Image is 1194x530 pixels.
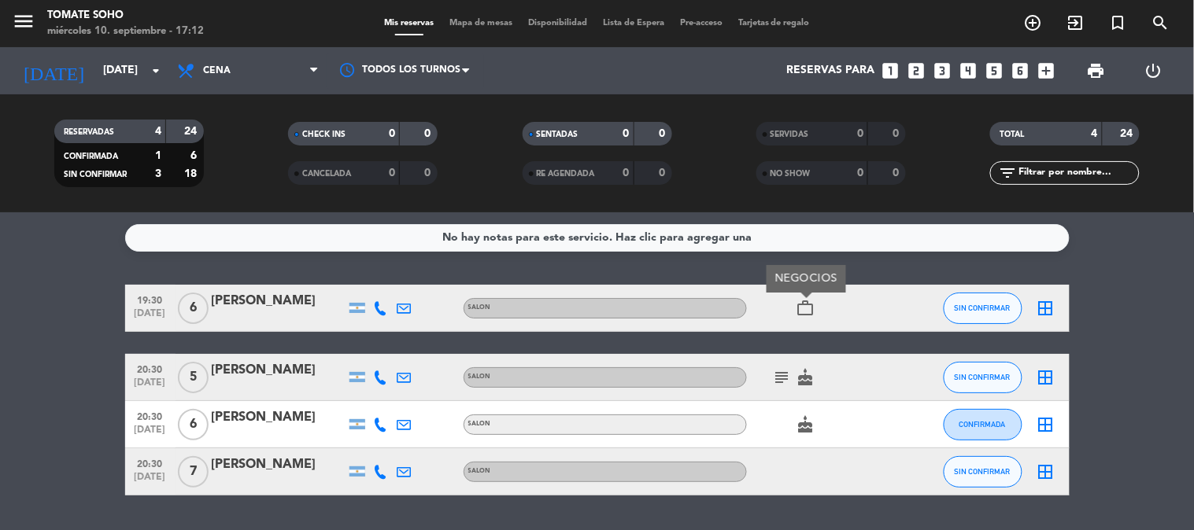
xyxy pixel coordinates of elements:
i: border_all [1037,368,1055,387]
i: work_outline [797,299,815,318]
div: [PERSON_NAME] [212,360,346,381]
i: [DATE] [12,53,95,88]
strong: 0 [425,167,434,179]
span: 6 [178,409,209,440]
i: add_circle_outline [1024,13,1043,32]
span: SALON [468,374,491,380]
span: 20:30 [131,454,170,472]
i: filter_list [998,164,1017,182]
span: SERVIDAS [771,131,809,138]
i: cake [797,368,815,387]
strong: 1 [155,150,161,161]
span: 5 [178,362,209,393]
div: LOG OUT [1125,47,1182,94]
strong: 0 [389,128,395,139]
strong: 4 [1092,128,1098,139]
button: SIN CONFIRMAR [944,362,1022,393]
span: SIN CONFIRMAR [955,373,1011,381]
strong: 0 [623,128,630,139]
span: CHECK INS [302,131,346,138]
button: SIN CONFIRMAR [944,293,1022,324]
span: CANCELADA [302,170,351,178]
strong: 0 [659,128,668,139]
i: subject [773,368,792,387]
span: CONFIRMADA [64,153,118,160]
strong: 6 [190,150,200,161]
span: RE AGENDADA [537,170,595,178]
span: Reservas para [787,64,875,77]
span: SIN CONFIRMAR [955,467,1011,476]
div: [PERSON_NAME] [212,291,346,311]
span: TOTAL [1000,131,1024,138]
strong: 4 [155,126,161,137]
span: Mis reservas [376,19,442,28]
span: NO SHOW [771,170,811,178]
i: looks_4 [959,61,979,81]
span: [DATE] [131,425,170,443]
div: Tomate Soho [47,8,204,24]
strong: 18 [184,168,200,179]
i: border_all [1037,415,1055,434]
span: SENTADAS [537,131,579,138]
i: looks_6 [1011,61,1031,81]
span: RESERVADAS [64,128,114,136]
strong: 0 [425,128,434,139]
div: NEGOCIOS [767,265,846,293]
button: SIN CONFIRMAR [944,456,1022,488]
span: [DATE] [131,377,170,396]
strong: 0 [659,167,668,179]
span: 20:30 [131,359,170,377]
span: Disponibilidad [520,19,595,28]
div: [PERSON_NAME] [212,407,346,428]
i: border_all [1037,462,1055,481]
strong: 0 [893,167,902,179]
span: 6 [178,293,209,324]
i: search [1151,13,1170,32]
div: No hay notas para este servicio. Haz clic para agregar una [442,229,752,247]
span: SALON [468,468,491,474]
i: looks_two [907,61,927,81]
span: Pre-acceso [672,19,730,28]
span: print [1087,61,1106,80]
span: 19:30 [131,290,170,308]
span: SALON [468,421,491,427]
span: Lista de Espera [595,19,672,28]
i: looks_one [881,61,901,81]
div: [PERSON_NAME] [212,455,346,475]
strong: 0 [857,167,863,179]
strong: 3 [155,168,161,179]
strong: 24 [184,126,200,137]
span: SIN CONFIRMAR [955,304,1011,312]
div: miércoles 10. septiembre - 17:12 [47,24,204,39]
span: Cena [203,65,231,76]
span: Tarjetas de regalo [730,19,818,28]
i: looks_5 [985,61,1005,81]
i: turned_in_not [1109,13,1128,32]
span: SIN CONFIRMAR [64,171,127,179]
strong: 0 [389,167,395,179]
i: add_box [1037,61,1057,81]
strong: 0 [857,128,863,139]
i: exit_to_app [1066,13,1085,32]
input: Filtrar por nombre... [1017,164,1139,182]
span: SALON [468,304,491,311]
i: arrow_drop_down [146,61,165,80]
i: looks_3 [933,61,953,81]
strong: 0 [893,128,902,139]
span: [DATE] [131,308,170,326]
button: CONFIRMADA [944,409,1022,440]
i: menu [12,9,35,33]
i: cake [797,415,815,434]
i: power_settings_new [1144,61,1163,80]
strong: 24 [1121,128,1137,139]
span: 7 [178,456,209,488]
span: [DATE] [131,472,170,490]
strong: 0 [623,167,630,179]
span: Mapa de mesas [442,19,520,28]
i: border_all [1037,299,1055,318]
span: CONFIRMADA [959,420,1006,429]
span: 20:30 [131,407,170,425]
button: menu [12,9,35,39]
